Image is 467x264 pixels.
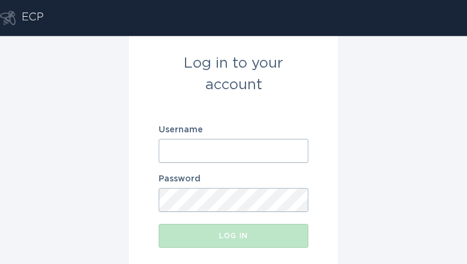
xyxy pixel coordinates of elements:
label: Username [159,126,308,134]
div: ECP [22,11,44,25]
div: Log in [165,232,302,239]
button: Log in [159,224,308,248]
div: Log in to your account [159,53,308,96]
label: Password [159,175,308,183]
